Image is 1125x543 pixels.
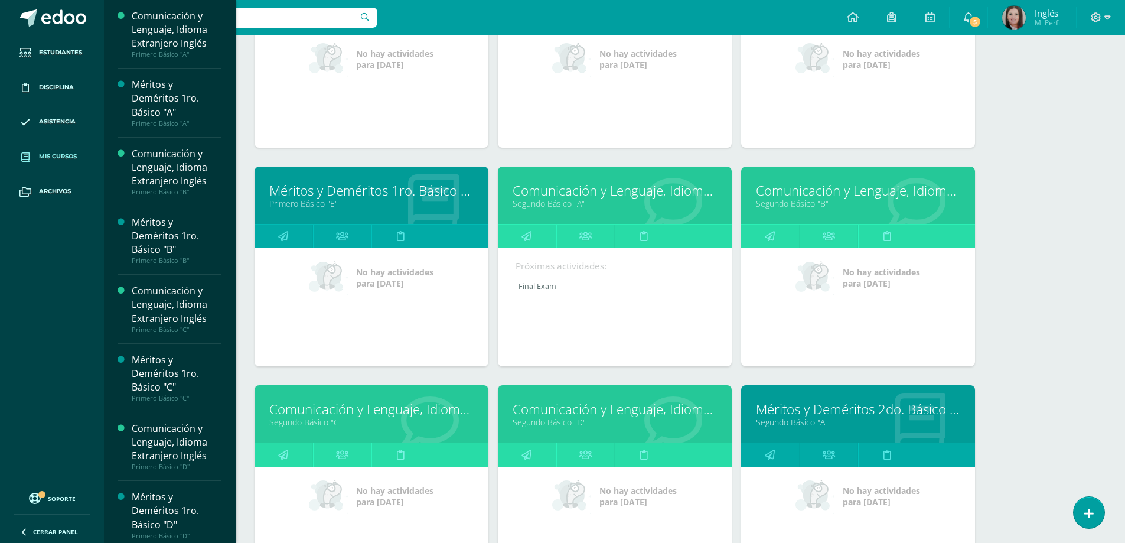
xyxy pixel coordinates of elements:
a: Comunicación y Lenguaje, Idioma Extranjero InglésPrimero Básico "D" [132,422,221,471]
a: Comunicación y Lenguaje, Idioma Extranjero InglésPrimero Básico "B" [132,147,221,196]
a: Comunicación y Lenguaje, Idioma Extranjero Inglés [513,181,717,200]
span: Estudiantes [39,48,82,57]
a: Méritos y Deméritos 1ro. Básico "B"Primero Básico "B" [132,216,221,265]
a: Asistencia [9,105,94,140]
a: Segundo Básico "D" [513,417,717,428]
img: no_activities_small.png [795,41,834,77]
span: No hay actividades para [DATE] [356,48,433,70]
div: Primero Básico "B" [132,188,221,196]
a: Méritos y Deméritos 1ro. Básico "D"Primero Básico "D" [132,490,221,539]
span: No hay actividades para [DATE] [356,485,433,508]
a: Comunicación y Lenguaje, Idioma Extranjero Inglés [269,400,474,418]
span: 5 [969,15,981,28]
a: Comunicación y Lenguaje, Idioma Extranjero Inglés [513,400,717,418]
div: Méritos y Deméritos 1ro. Básico "D" [132,490,221,531]
img: no_activities_small.png [795,479,834,514]
img: no_activities_small.png [309,479,348,514]
span: No hay actividades para [DATE] [356,266,433,289]
img: no_activities_small.png [309,260,348,295]
a: Archivos [9,174,94,209]
span: No hay actividades para [DATE] [843,266,920,289]
a: Méritos y Deméritos 1ro. Básico "C"Primero Básico "C" [132,353,221,402]
span: Asistencia [39,117,76,126]
input: Busca un usuario... [112,8,377,28]
a: Soporte [14,490,90,506]
div: Primero Básico "A" [132,50,221,58]
div: Primero Básico "D" [132,463,221,471]
span: Cerrar panel [33,528,78,536]
a: Segundo Básico "C" [269,417,474,428]
a: Mis cursos [9,139,94,174]
div: Comunicación y Lenguaje, Idioma Extranjero Inglés [132,147,221,188]
div: Próximas actividades: [516,260,714,272]
div: Comunicación y Lenguaje, Idioma Extranjero Inglés [132,9,221,50]
a: Comunicación y Lenguaje, Idioma Extranjero Inglés [756,181,960,200]
div: Primero Básico "D" [132,532,221,540]
span: No hay actividades para [DATE] [599,485,677,508]
a: Méritos y Deméritos 1ro. Básico "A"Primero Básico "A" [132,78,221,127]
span: Disciplina [39,83,74,92]
span: No hay actividades para [DATE] [843,48,920,70]
span: No hay actividades para [DATE] [843,485,920,508]
a: Méritos y Deméritos 2do. Básico "A" [756,400,960,418]
a: Méritos y Deméritos 1ro. Básico "E" [269,181,474,200]
a: Comunicación y Lenguaje, Idioma Extranjero InglésPrimero Básico "A" [132,9,221,58]
a: Segundo Básico "A" [756,417,960,428]
div: Primero Básico "C" [132,326,221,334]
img: no_activities_small.png [552,41,591,77]
a: Segundo Básico "A" [513,198,717,209]
div: Primero Básico "A" [132,119,221,128]
a: Primero Básico "E" [269,198,474,209]
a: Final Exam [516,281,715,291]
img: no_activities_small.png [552,479,591,514]
span: Archivos [39,187,71,196]
div: Primero Básico "B" [132,256,221,265]
div: Méritos y Deméritos 1ro. Básico "C" [132,353,221,394]
span: Inglés [1035,7,1062,19]
a: Disciplina [9,70,94,105]
div: Comunicación y Lenguaje, Idioma Extranjero Inglés [132,284,221,325]
div: Méritos y Deméritos 1ro. Básico "B" [132,216,221,256]
div: Comunicación y Lenguaje, Idioma Extranjero Inglés [132,422,221,463]
div: Primero Básico "C" [132,394,221,402]
span: Soporte [48,495,76,503]
div: Méritos y Deméritos 1ro. Básico "A" [132,78,221,119]
img: no_activities_small.png [795,260,834,295]
img: e03ec1ec303510e8e6f60bf4728ca3bf.png [1002,6,1026,30]
span: No hay actividades para [DATE] [599,48,677,70]
a: Comunicación y Lenguaje, Idioma Extranjero InglésPrimero Básico "C" [132,284,221,333]
span: Mis cursos [39,152,77,161]
img: no_activities_small.png [309,41,348,77]
a: Estudiantes [9,35,94,70]
a: Segundo Básico "B" [756,198,960,209]
span: Mi Perfil [1035,18,1062,28]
